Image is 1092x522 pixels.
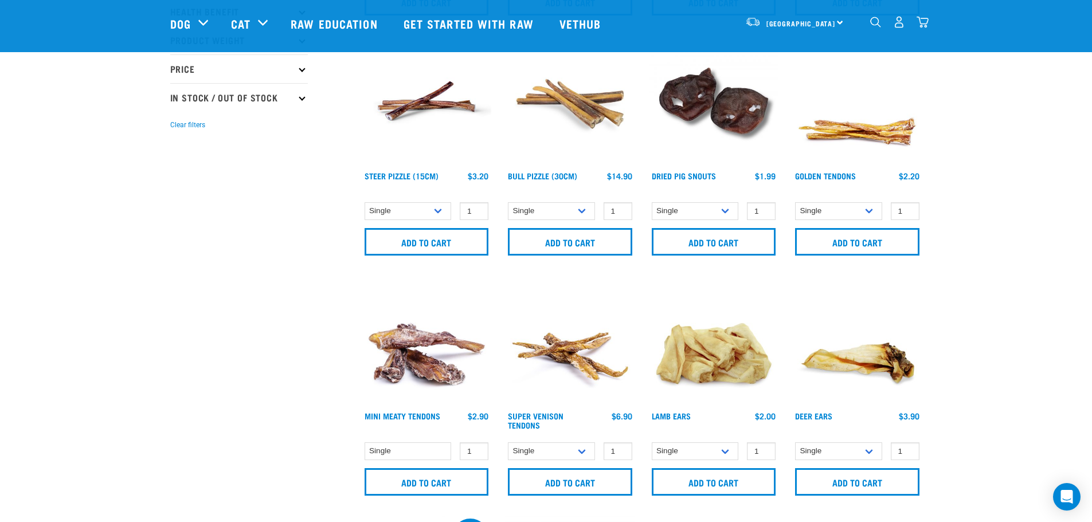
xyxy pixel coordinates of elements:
img: A Deer Ear Treat For Pets [792,276,922,406]
input: Add to cart [508,228,632,256]
p: Price [170,54,308,83]
input: Add to cart [365,468,489,496]
a: Get started with Raw [392,1,548,46]
a: Dried Pig Snouts [652,174,716,178]
div: $1.99 [755,171,776,180]
img: 1286 Super Tendons 01 [505,276,635,406]
input: 1 [460,442,488,460]
input: 1 [891,442,919,460]
img: home-icon-1@2x.png [870,17,881,28]
img: Pile Of Lamb Ears Treat For Pets [649,276,779,406]
input: Add to cart [365,228,489,256]
a: Cat [231,15,251,32]
button: Clear filters [170,120,205,130]
a: Super Venison Tendons [508,414,563,427]
input: 1 [747,202,776,220]
img: 1293 Golden Tendons 01 [792,36,922,166]
input: 1 [460,202,488,220]
div: $3.90 [899,411,919,421]
p: In Stock / Out Of Stock [170,83,308,112]
img: IMG 9990 [649,36,779,166]
input: Add to cart [508,468,632,496]
a: Vethub [548,1,616,46]
input: 1 [891,202,919,220]
a: Mini Meaty Tendons [365,414,440,418]
input: Add to cart [652,468,776,496]
img: Bull Pizzle 30cm for Dogs [505,36,635,166]
img: user.png [893,16,905,28]
div: $14.90 [607,171,632,180]
a: Bull Pizzle (30cm) [508,174,577,178]
div: $2.90 [468,411,488,421]
img: 1289 Mini Tendons 01 [362,276,492,406]
div: Open Intercom Messenger [1053,483,1081,511]
input: 1 [604,442,632,460]
input: Add to cart [795,228,919,256]
span: [GEOGRAPHIC_DATA] [766,21,836,25]
a: Deer Ears [795,414,832,418]
a: Raw Education [279,1,392,46]
div: $6.90 [612,411,632,421]
input: Add to cart [652,228,776,256]
img: home-icon@2x.png [917,16,929,28]
a: Dog [170,15,191,32]
a: Golden Tendons [795,174,856,178]
input: 1 [747,442,776,460]
a: Lamb Ears [652,414,691,418]
div: $3.20 [468,171,488,180]
input: Add to cart [795,468,919,496]
a: Steer Pizzle (15cm) [365,174,439,178]
div: $2.20 [899,171,919,180]
input: 1 [604,202,632,220]
img: van-moving.png [745,17,761,27]
img: Raw Essentials Steer Pizzle 15cm [362,36,492,166]
div: $2.00 [755,411,776,421]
